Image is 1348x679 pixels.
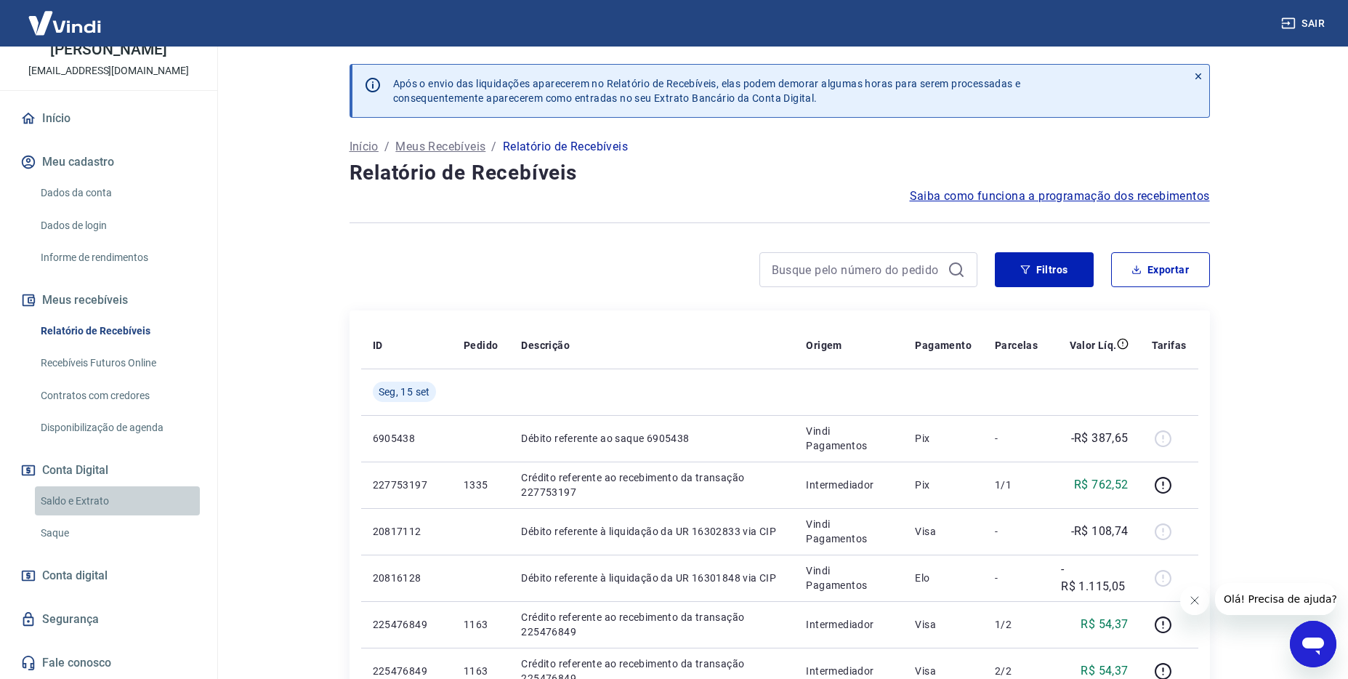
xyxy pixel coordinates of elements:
[464,478,498,492] p: 1335
[915,431,972,446] p: Pix
[806,338,842,353] p: Origem
[1074,476,1129,494] p: R$ 762,52
[521,470,783,499] p: Crédito referente ao recebimento da transação 227753197
[1061,561,1128,595] p: -R$ 1.115,05
[35,486,200,516] a: Saldo e Extrato
[464,617,498,632] p: 1163
[521,524,783,539] p: Débito referente à liquidação da UR 16302833 via CIP
[1290,621,1336,667] iframe: Button to launch messaging window
[350,138,379,156] a: Início
[35,413,200,443] a: Disponibilização de agenda
[806,563,892,592] p: Vindi Pagamentos
[373,524,440,539] p: 20817112
[1071,430,1129,447] p: -R$ 387,65
[915,571,972,585] p: Elo
[1152,338,1187,353] p: Tarifas
[995,571,1038,585] p: -
[806,478,892,492] p: Intermediador
[17,103,200,134] a: Início
[772,259,942,281] input: Busque pelo número do pedido
[915,617,972,632] p: Visa
[910,188,1210,205] a: Saiba como funciona a programação dos recebimentos
[35,243,200,273] a: Informe de rendimentos
[1278,10,1331,37] button: Sair
[1081,616,1128,633] p: R$ 54,37
[9,10,122,22] span: Olá! Precisa de ajuda?
[1180,586,1209,615] iframe: Close message
[35,381,200,411] a: Contratos com credores
[995,478,1038,492] p: 1/1
[35,211,200,241] a: Dados de login
[28,63,189,79] p: [EMAIL_ADDRESS][DOMAIN_NAME]
[17,1,112,45] img: Vindi
[1070,338,1117,353] p: Valor Líq.
[806,517,892,546] p: Vindi Pagamentos
[373,431,440,446] p: 6905438
[17,560,200,592] a: Conta digital
[373,338,383,353] p: ID
[50,42,166,57] p: [PERSON_NAME]
[915,664,972,678] p: Visa
[373,478,440,492] p: 227753197
[395,138,485,156] a: Meus Recebíveis
[806,664,892,678] p: Intermediador
[42,566,108,586] span: Conta digital
[521,338,570,353] p: Descrição
[1111,252,1210,287] button: Exportar
[35,348,200,378] a: Recebíveis Futuros Online
[17,454,200,486] button: Conta Digital
[995,338,1038,353] p: Parcelas
[17,146,200,178] button: Meu cadastro
[521,571,783,585] p: Débito referente à liquidação da UR 16301848 via CIP
[995,431,1038,446] p: -
[1071,523,1129,540] p: -R$ 108,74
[393,76,1021,105] p: Após o envio das liquidações aparecerem no Relatório de Recebíveis, elas podem demorar algumas ho...
[806,424,892,453] p: Vindi Pagamentos
[17,603,200,635] a: Segurança
[491,138,496,156] p: /
[379,385,430,399] span: Seg, 15 set
[503,138,628,156] p: Relatório de Recebíveis
[464,664,498,678] p: 1163
[350,158,1210,188] h4: Relatório de Recebíveis
[521,431,783,446] p: Débito referente ao saque 6905438
[915,338,972,353] p: Pagamento
[464,338,498,353] p: Pedido
[35,518,200,548] a: Saque
[35,316,200,346] a: Relatório de Recebíveis
[35,178,200,208] a: Dados da conta
[915,524,972,539] p: Visa
[995,617,1038,632] p: 1/2
[17,284,200,316] button: Meus recebíveis
[17,647,200,679] a: Fale conosco
[373,664,440,678] p: 225476849
[995,664,1038,678] p: 2/2
[995,524,1038,539] p: -
[915,478,972,492] p: Pix
[995,252,1094,287] button: Filtros
[521,610,783,639] p: Crédito referente ao recebimento da transação 225476849
[806,617,892,632] p: Intermediador
[384,138,390,156] p: /
[373,571,440,585] p: 20816128
[373,617,440,632] p: 225476849
[1215,583,1336,615] iframe: Message from company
